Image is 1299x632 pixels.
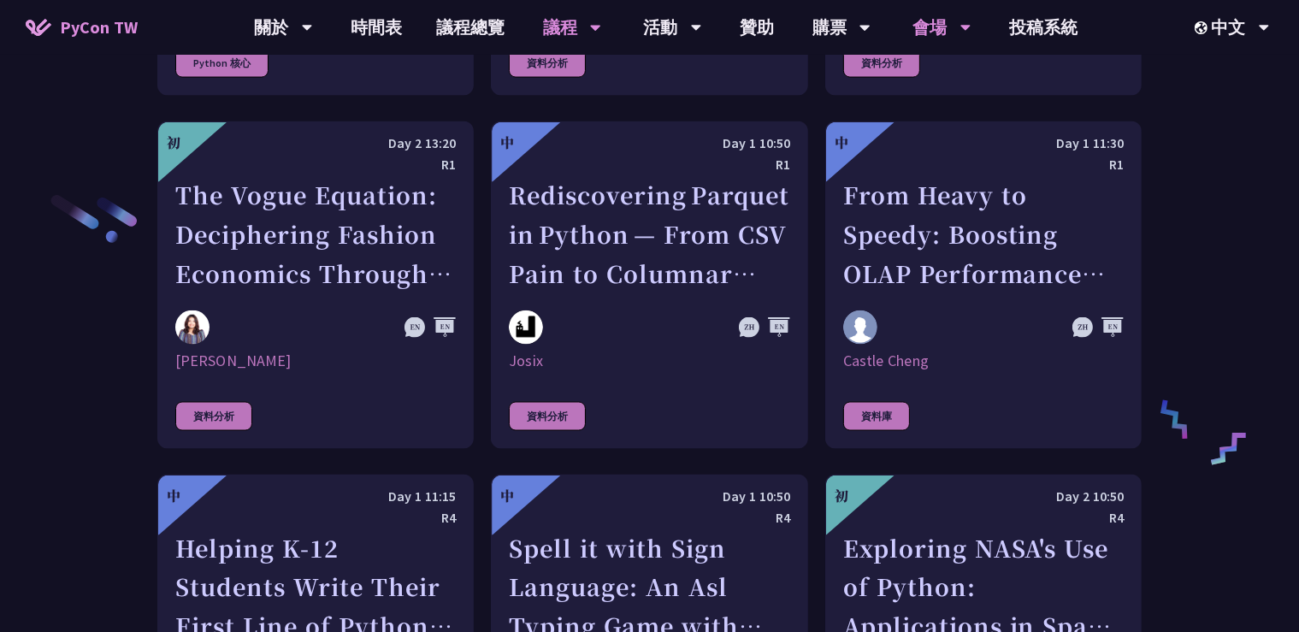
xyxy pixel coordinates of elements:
div: Day 1 10:50 [509,486,789,507]
a: 中 Day 1 10:50 R1 Rediscovering Parquet in Python — From CSV Pain to Columnar Gain Josix Josix 資料分析 [491,121,807,449]
div: Day 1 11:15 [175,486,456,507]
div: 資料庫 [843,402,910,431]
div: 資料分析 [509,49,586,78]
div: 中 [500,486,514,506]
div: 中 [167,486,180,506]
div: [PERSON_NAME] [175,351,456,371]
div: R1 [509,154,789,175]
div: Rediscovering Parquet in Python — From CSV Pain to Columnar Gain [509,175,789,293]
div: The Vogue Equation: Deciphering Fashion Economics Through Python [175,175,456,293]
div: Python 核心 [175,49,269,78]
div: R4 [843,507,1124,529]
div: R1 [175,154,456,175]
div: 資料分析 [509,402,586,431]
img: Home icon of PyCon TW 2025 [26,19,51,36]
img: Josix [509,310,543,345]
div: Day 2 13:20 [175,133,456,154]
div: Day 1 11:30 [843,133,1124,154]
div: Castle Cheng [843,351,1124,371]
div: R1 [843,154,1124,175]
div: 中 [835,133,848,153]
img: Locale Icon [1195,21,1212,34]
img: Chantal Pino [175,310,210,345]
div: 初 [835,486,848,506]
div: 資料分析 [843,49,920,78]
div: Day 1 10:50 [509,133,789,154]
div: Day 2 10:50 [843,486,1124,507]
a: 中 Day 1 11:30 R1 From Heavy to Speedy: Boosting OLAP Performance with Spark Variant Shredding Cas... [825,121,1142,449]
span: PyCon TW [60,15,138,40]
div: 初 [167,133,180,153]
div: R4 [509,507,789,529]
img: Castle Cheng [843,310,877,345]
a: PyCon TW [9,6,155,49]
div: 中 [500,133,514,153]
div: Josix [509,351,789,371]
div: From Heavy to Speedy: Boosting OLAP Performance with Spark Variant Shredding [843,175,1124,293]
div: 資料分析 [175,402,252,431]
div: R4 [175,507,456,529]
a: 初 Day 2 13:20 R1 The Vogue Equation: Deciphering Fashion Economics Through Python Chantal Pino [P... [157,121,474,449]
